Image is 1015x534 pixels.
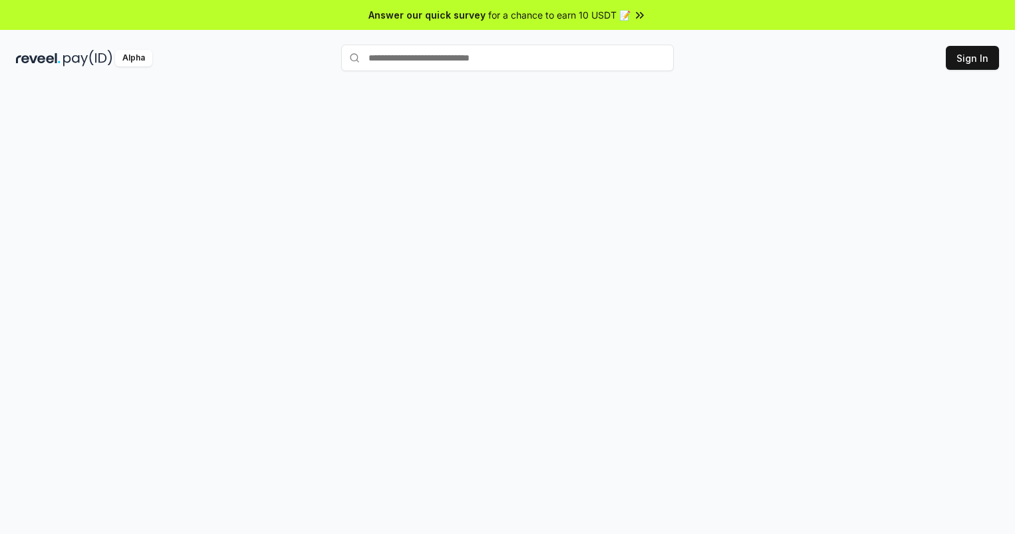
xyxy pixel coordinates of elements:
div: Alpha [115,50,152,67]
span: for a chance to earn 10 USDT 📝 [488,8,631,22]
span: Answer our quick survey [368,8,486,22]
img: pay_id [63,50,112,67]
button: Sign In [946,46,999,70]
img: reveel_dark [16,50,61,67]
